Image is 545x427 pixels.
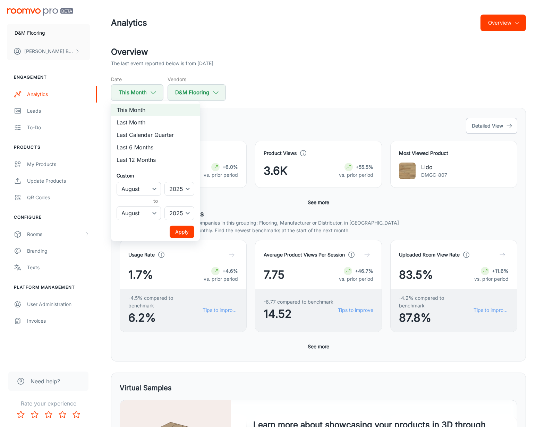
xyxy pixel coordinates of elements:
h6: to [118,197,193,205]
li: Last Month [111,116,200,129]
li: Last Calendar Quarter [111,129,200,141]
li: Last 12 Months [111,154,200,166]
h6: Custom [117,172,194,179]
li: Last 6 Months [111,141,200,154]
li: This Month [111,104,200,116]
button: Apply [170,226,194,238]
